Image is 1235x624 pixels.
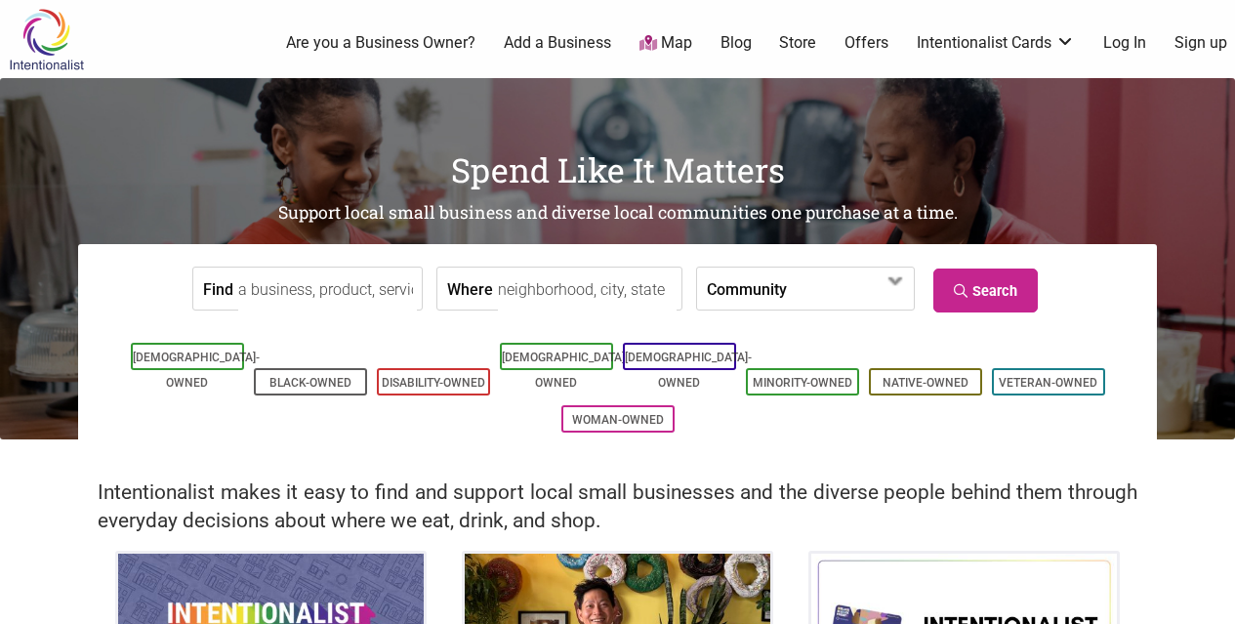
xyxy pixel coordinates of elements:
[238,268,417,312] input: a business, product, service
[286,32,475,54] a: Are you a Business Owner?
[779,32,816,54] a: Store
[269,376,351,390] a: Black-Owned
[639,32,692,55] a: Map
[502,351,629,390] a: [DEMOGRAPHIC_DATA]-Owned
[1174,32,1227,54] a: Sign up
[707,268,787,310] label: Community
[1103,32,1146,54] a: Log In
[625,351,752,390] a: [DEMOGRAPHIC_DATA]-Owned
[498,268,677,312] input: neighborhood, city, state
[572,413,664,427] a: Woman-Owned
[883,376,968,390] a: Native-Owned
[844,32,888,54] a: Offers
[203,268,233,310] label: Find
[999,376,1097,390] a: Veteran-Owned
[504,32,611,54] a: Add a Business
[447,268,493,310] label: Where
[933,269,1038,312] a: Search
[382,376,485,390] a: Disability-Owned
[98,478,1137,535] h2: Intentionalist makes it easy to find and support local small businesses and the diverse people be...
[720,32,752,54] a: Blog
[917,32,1075,54] a: Intentionalist Cards
[753,376,852,390] a: Minority-Owned
[133,351,260,390] a: [DEMOGRAPHIC_DATA]-Owned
